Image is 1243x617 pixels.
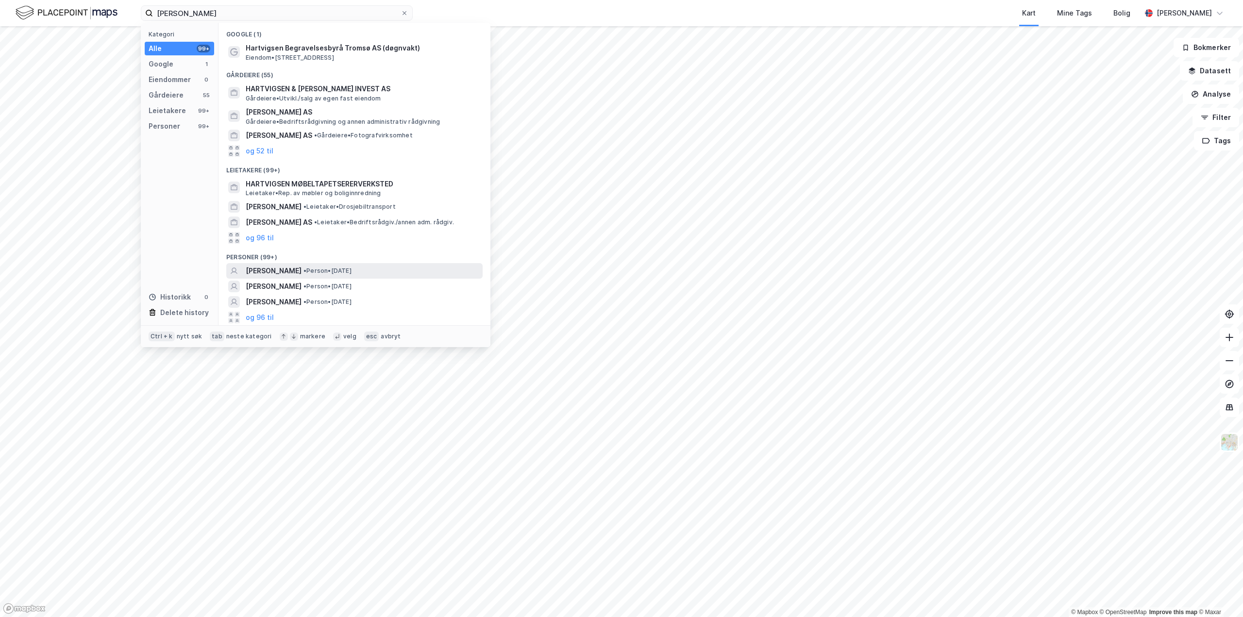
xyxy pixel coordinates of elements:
[1113,7,1130,19] div: Bolig
[246,232,274,244] button: og 96 til
[218,159,490,176] div: Leietakere (99+)
[314,132,413,139] span: Gårdeiere • Fotografvirksomhet
[246,201,302,213] span: [PERSON_NAME]
[1180,61,1239,81] button: Datasett
[197,107,210,115] div: 99+
[303,298,352,306] span: Person • [DATE]
[218,64,490,81] div: Gårdeiere (55)
[202,60,210,68] div: 1
[1194,570,1243,617] div: Kontrollprogram for chat
[226,333,272,340] div: neste kategori
[246,281,302,292] span: [PERSON_NAME]
[1174,38,1239,57] button: Bokmerker
[303,267,306,274] span: •
[300,333,325,340] div: markere
[1100,609,1147,616] a: OpenStreetMap
[1057,7,1092,19] div: Mine Tags
[246,130,312,141] span: [PERSON_NAME] AS
[246,83,479,95] span: HARTVIGSEN & [PERSON_NAME] INVEST AS
[3,603,46,614] a: Mapbox homepage
[246,145,273,157] button: og 52 til
[303,203,306,210] span: •
[303,203,396,211] span: Leietaker • Drosjebiltransport
[246,106,479,118] span: [PERSON_NAME] AS
[16,4,118,21] img: logo.f888ab2527a4732fd821a326f86c7f29.svg
[303,298,306,305] span: •
[149,105,186,117] div: Leietakere
[303,283,306,290] span: •
[1220,433,1239,451] img: Z
[1183,84,1239,104] button: Analyse
[218,23,490,40] div: Google (1)
[314,132,317,139] span: •
[1149,609,1197,616] a: Improve this map
[246,296,302,308] span: [PERSON_NAME]
[149,291,191,303] div: Historikk
[218,246,490,263] div: Personer (99+)
[149,89,184,101] div: Gårdeiere
[246,42,479,54] span: Hartvigsen Begravelsesbyrå Tromsø AS (døgnvakt)
[153,6,401,20] input: Søk på adresse, matrikkel, gårdeiere, leietakere eller personer
[303,283,352,290] span: Person • [DATE]
[197,122,210,130] div: 99+
[210,332,224,341] div: tab
[202,293,210,301] div: 0
[343,333,356,340] div: velg
[246,217,312,228] span: [PERSON_NAME] AS
[381,333,401,340] div: avbryt
[246,312,274,323] button: og 96 til
[1022,7,1036,19] div: Kart
[246,178,479,190] span: HARTVIGSEN MØBELTAPETSERERVERKSTED
[246,54,334,62] span: Eiendom • [STREET_ADDRESS]
[160,307,209,318] div: Delete history
[364,332,379,341] div: esc
[314,218,454,226] span: Leietaker • Bedriftsrådgiv./annen adm. rådgiv.
[197,45,210,52] div: 99+
[246,95,381,102] span: Gårdeiere • Utvikl./salg av egen fast eiendom
[149,43,162,54] div: Alle
[202,91,210,99] div: 55
[1194,570,1243,617] iframe: Chat Widget
[1071,609,1098,616] a: Mapbox
[314,218,317,226] span: •
[246,265,302,277] span: [PERSON_NAME]
[1194,131,1239,150] button: Tags
[177,333,202,340] div: nytt søk
[149,58,173,70] div: Google
[149,120,180,132] div: Personer
[1193,108,1239,127] button: Filter
[303,267,352,275] span: Person • [DATE]
[1157,7,1212,19] div: [PERSON_NAME]
[149,31,214,38] div: Kategori
[202,76,210,83] div: 0
[246,118,440,126] span: Gårdeiere • Bedriftsrådgivning og annen administrativ rådgivning
[246,189,381,197] span: Leietaker • Rep. av møbler og boliginnredning
[149,332,175,341] div: Ctrl + k
[149,74,191,85] div: Eiendommer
